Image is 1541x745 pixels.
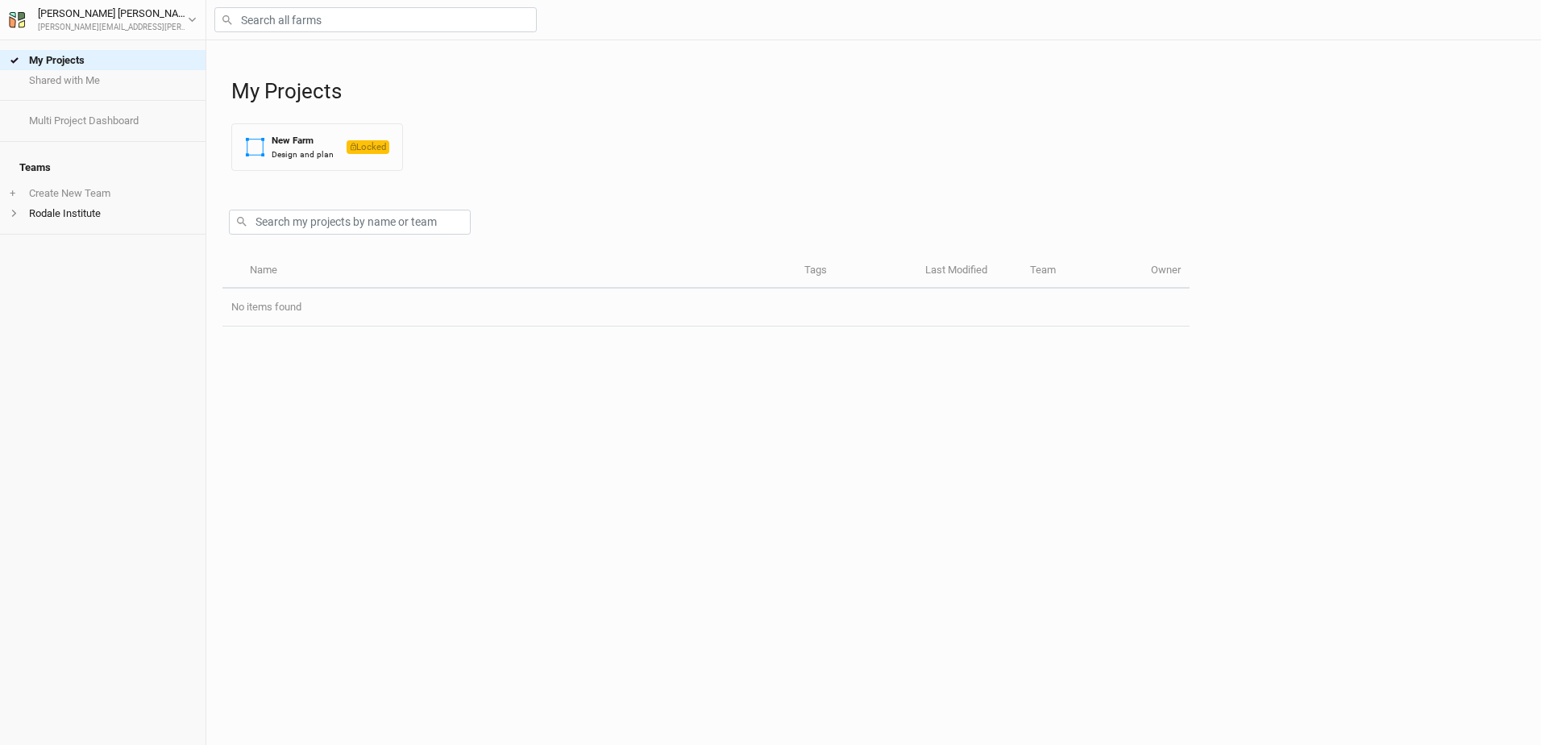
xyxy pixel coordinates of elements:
span: Locked [347,140,389,154]
span: + [10,187,15,200]
th: Last Modified [916,254,1021,289]
th: Owner [1142,254,1190,289]
button: New FarmDesign and planLocked [231,123,403,171]
th: Team [1021,254,1142,289]
input: Search all farms [214,7,537,32]
h1: My Projects [231,79,1525,104]
th: Name [240,254,795,289]
th: Tags [795,254,916,289]
div: [PERSON_NAME] [PERSON_NAME] [38,6,188,22]
td: No items found [222,289,1190,327]
h4: Teams [10,152,196,184]
input: Search my projects by name or team [229,210,471,235]
div: [PERSON_NAME][EMAIL_ADDRESS][PERSON_NAME][DOMAIN_NAME] [38,22,188,34]
div: New Farm [272,134,334,148]
button: [PERSON_NAME] [PERSON_NAME][PERSON_NAME][EMAIL_ADDRESS][PERSON_NAME][DOMAIN_NAME] [8,5,197,34]
div: Design and plan [272,148,334,160]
